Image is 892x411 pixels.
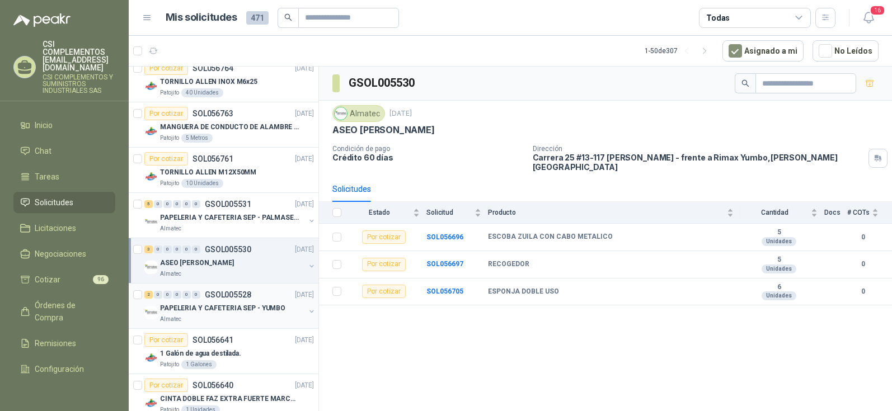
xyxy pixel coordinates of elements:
p: PAPELERIA Y CAFETERIA SEP - PALMASECA [160,212,299,223]
div: 1 Galones [181,360,217,369]
div: 0 [163,200,172,208]
div: Unidades [762,264,796,273]
span: Solicitudes [35,196,73,209]
a: Inicio [13,115,115,136]
p: [DATE] [295,244,314,255]
a: Licitaciones [13,218,115,239]
a: Chat [13,140,115,162]
div: Por cotizar [144,379,188,392]
p: [DATE] [389,108,412,119]
p: [DATE] [295,380,314,391]
a: Por cotizarSOL056763[DATE] Company LogoMANGUERA DE CONDUCTO DE ALAMBRE DE ACERO PUPatojito5 Metros [129,102,318,148]
p: Patojito [160,134,179,143]
a: Órdenes de Compra [13,295,115,328]
p: ASEO [PERSON_NAME] [160,258,234,268]
a: Configuración [13,358,115,380]
span: Cotizar [35,273,60,286]
b: 5 [740,228,818,237]
p: SOL056763 [193,110,233,117]
a: SOL056696 [426,233,463,241]
span: 96 [93,275,109,284]
p: CINTA DOBLE FAZ EXTRA FUERTE MARCA:3M [160,394,299,404]
img: Company Logo [144,170,158,183]
b: RECOGEDOR [488,260,529,269]
div: Unidades [762,237,796,246]
p: SOL056640 [193,381,233,389]
p: [DATE] [295,63,314,74]
span: 471 [246,11,269,25]
a: SOL056705 [426,287,463,295]
p: Almatec [160,224,181,233]
p: Carrera 25 #13-117 [PERSON_NAME] - frente a Rimax Yumbo , [PERSON_NAME][GEOGRAPHIC_DATA] [533,153,864,172]
div: Almatec [332,105,385,122]
span: Órdenes de Compra [35,299,105,324]
th: Docs [824,202,847,224]
img: Logo peakr [13,13,71,27]
span: # COTs [847,209,870,216]
img: Company Logo [144,125,158,138]
p: Patojito [160,179,179,188]
div: Por cotizar [144,62,188,75]
div: 2 [144,291,153,299]
div: 0 [173,291,181,299]
p: Dirección [533,145,864,153]
span: Chat [35,145,51,157]
p: [DATE] [295,154,314,164]
a: Remisiones [13,333,115,354]
p: Patojito [160,88,179,97]
p: [DATE] [295,199,314,210]
div: 0 [192,291,200,299]
div: 0 [154,291,162,299]
a: 2 0 0 0 0 0 GSOL005528[DATE] Company LogoPAPELERIA Y CAFETERIA SEP - YUMBOAlmatec [144,288,316,324]
div: 5 [144,200,153,208]
p: [DATE] [295,108,314,119]
div: Por cotizar [362,258,406,271]
p: Almatec [160,315,181,324]
th: Cantidad [740,202,824,224]
b: 0 [847,232,879,243]
a: Por cotizarSOL056641[DATE] Company Logo1 Galón de agua destilada.Patojito1 Galones [129,329,318,374]
div: Unidades [762,291,796,300]
div: 0 [182,291,191,299]
p: [DATE] [295,335,314,346]
b: ESCOBA ZUILA CON CABO METALICO [488,233,613,242]
a: Por cotizarSOL056761[DATE] Company LogoTORNILLO ALLEN M12X50MMPatojito10 Unidades [129,148,318,193]
button: 16 [858,8,879,28]
th: Producto [488,202,740,224]
th: Estado [348,202,426,224]
span: Solicitud [426,209,472,216]
p: SOL056641 [193,336,233,344]
div: 3 [144,245,153,253]
p: TORNILLO ALLEN INOX M6x25 [160,77,257,87]
span: Cantidad [740,209,809,216]
span: Tareas [35,171,59,183]
div: Todas [706,12,730,24]
div: 10 Unidades [181,179,223,188]
button: Asignado a mi [722,40,804,62]
a: SOL056697 [426,260,463,268]
div: 40 Unidades [181,88,223,97]
a: Por cotizarSOL056764[DATE] Company LogoTORNILLO ALLEN INOX M6x25Patojito40 Unidades [129,57,318,102]
img: Company Logo [144,351,158,365]
b: 0 [847,286,879,297]
b: 6 [740,283,818,292]
div: 0 [192,245,200,253]
img: Company Logo [144,306,158,319]
span: Producto [488,209,725,216]
span: Remisiones [35,337,76,349]
div: Por cotizar [144,107,188,120]
img: Company Logo [144,396,158,410]
p: ASEO [PERSON_NAME] [332,124,435,136]
p: CSI COMPLEMENTOS Y SUMINISTROS INDUSTRIALES SAS [43,74,115,94]
span: search [284,13,292,21]
div: Por cotizar [144,333,188,347]
a: 3 0 0 0 0 0 GSOL005530[DATE] Company LogoASEO [PERSON_NAME]Almatec [144,243,316,278]
p: SOL056764 [193,64,233,72]
th: # COTs [847,202,892,224]
span: Configuración [35,363,84,375]
a: Solicitudes [13,192,115,213]
span: Licitaciones [35,222,76,234]
div: 1 - 50 de 307 [645,42,713,60]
